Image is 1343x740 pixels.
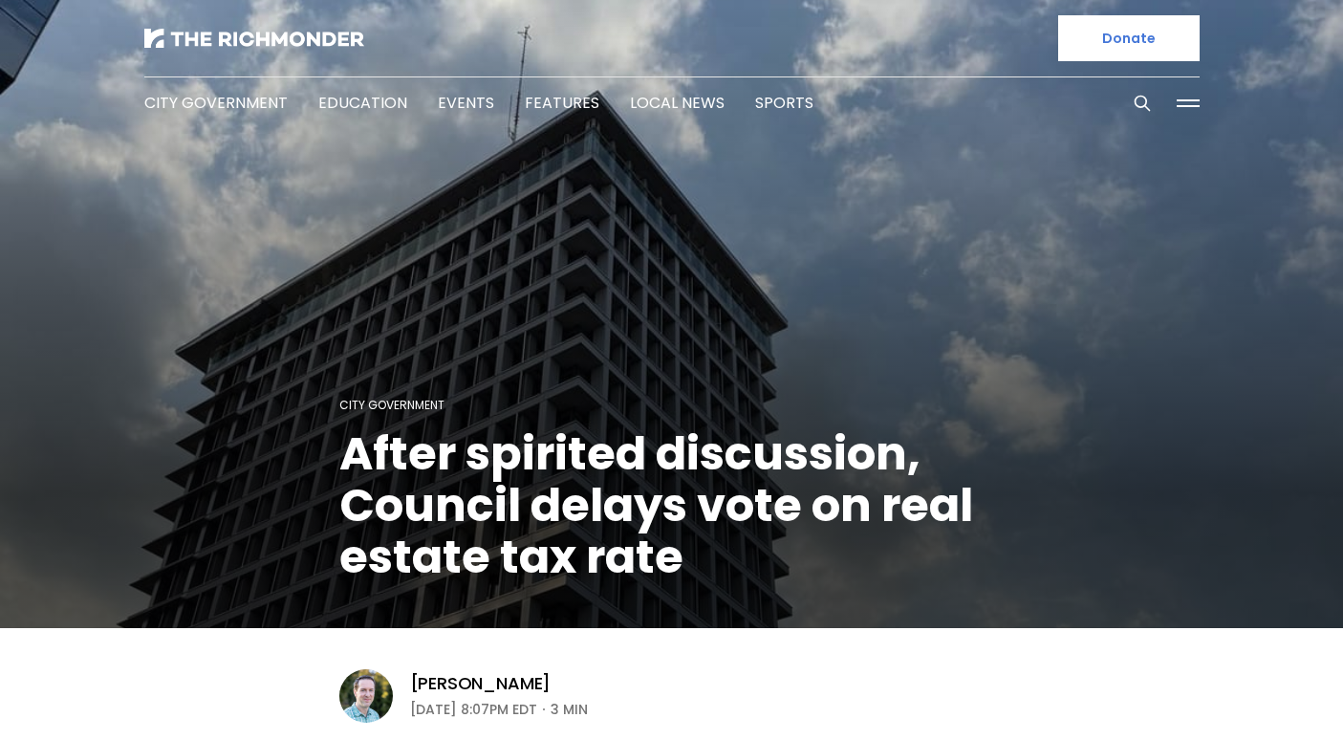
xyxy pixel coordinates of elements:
a: City Government [144,92,288,114]
a: Features [525,92,599,114]
img: Michael Phillips [339,669,393,723]
a: Education [318,92,407,114]
a: City Government [339,397,444,413]
img: The Richmonder [144,29,364,48]
a: Sports [755,92,813,114]
a: [PERSON_NAME] [410,672,552,695]
a: Local News [630,92,725,114]
span: 3 min [551,698,588,721]
a: Events [438,92,494,114]
a: Donate [1058,15,1200,61]
button: Search this site [1128,89,1157,118]
h1: After spirited discussion, Council delays vote on real estate tax rate [339,428,1005,583]
time: [DATE] 8:07PM EDT [410,698,537,721]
